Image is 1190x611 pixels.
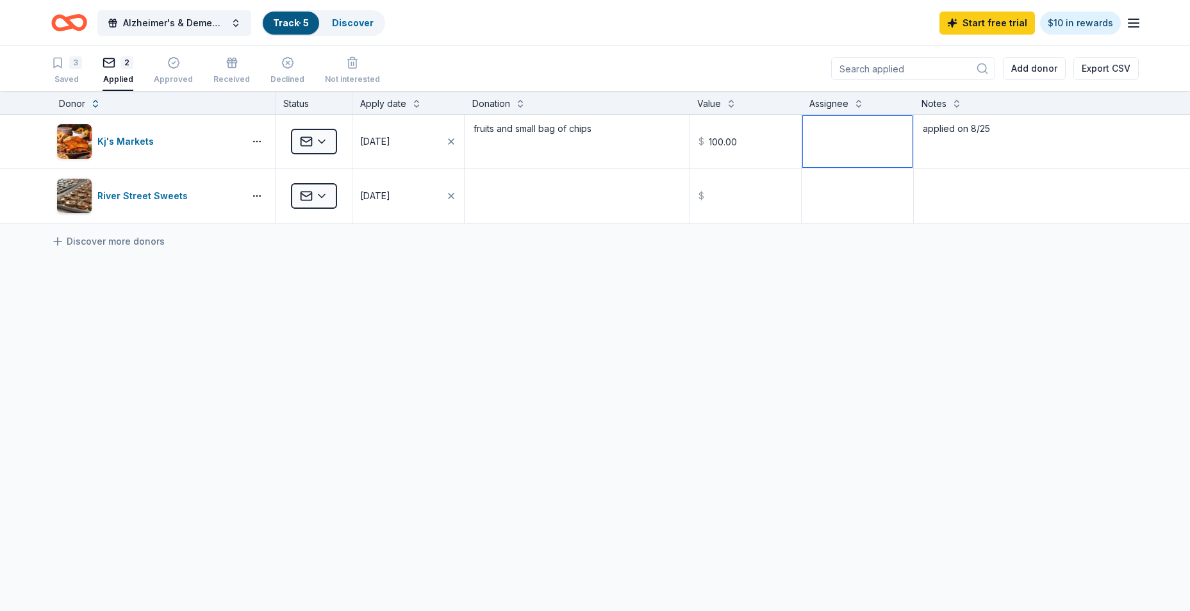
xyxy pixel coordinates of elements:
[123,15,226,31] span: Alzheimer's & Dementia Community Awareness Walk
[915,116,1137,167] textarea: applied on 8/25
[103,51,133,91] button: 2Applied
[97,188,193,204] div: River Street Sweets
[120,56,133,69] div: 2
[56,124,239,159] button: Image for Kj's MarketsKj's Markets
[51,51,82,91] button: 3Saved
[466,116,688,167] textarea: fruits and small bag of chips
[939,12,1035,35] a: Start free trial
[51,8,87,38] a: Home
[261,10,385,36] button: Track· 5Discover
[56,178,239,214] button: Image for River Street SweetsRiver Street Sweets
[276,91,352,114] div: Status
[97,134,159,149] div: Kj's Markets
[1040,12,1121,35] a: $10 in rewards
[352,169,464,223] button: [DATE]
[1073,57,1139,80] button: Export CSV
[360,134,390,149] div: [DATE]
[103,74,133,85] div: Applied
[97,10,251,36] button: Alzheimer's & Dementia Community Awareness Walk
[809,96,848,111] div: Assignee
[1003,57,1066,80] button: Add donor
[831,57,995,80] input: Search applied
[51,234,165,249] a: Discover more donors
[332,17,374,28] a: Discover
[69,56,82,69] div: 3
[270,74,304,85] div: Declined
[325,51,380,91] button: Not interested
[57,124,92,159] img: Image for Kj's Markets
[59,96,85,111] div: Donor
[360,188,390,204] div: [DATE]
[213,74,250,85] div: Received
[921,96,946,111] div: Notes
[697,96,721,111] div: Value
[270,51,304,91] button: Declined
[51,74,82,85] div: Saved
[325,74,380,85] div: Not interested
[154,51,193,91] button: Approved
[360,96,406,111] div: Apply date
[273,17,309,28] a: Track· 5
[154,74,193,85] div: Approved
[472,96,510,111] div: Donation
[213,51,250,91] button: Received
[352,115,464,168] button: [DATE]
[57,179,92,213] img: Image for River Street Sweets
